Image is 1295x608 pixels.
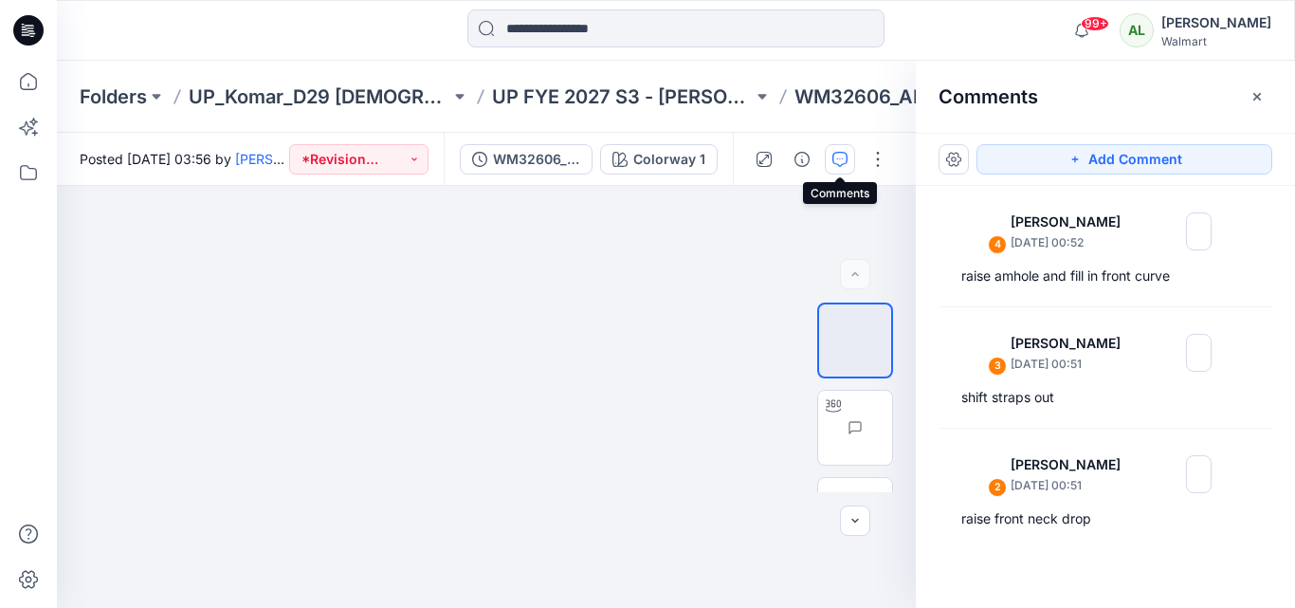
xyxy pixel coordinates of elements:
[1161,34,1271,48] div: Walmart
[1011,476,1133,495] p: [DATE] 00:51
[80,149,289,169] span: Posted [DATE] 03:56 by
[976,144,1272,175] button: Add Comment
[961,507,1249,530] div: raise front neck drop
[988,357,1007,376] div: 3
[961,386,1249,409] div: shift straps out
[939,85,1038,108] h2: Comments
[965,455,1003,493] img: Jennifer Yerkes
[1120,13,1154,47] div: AL
[988,478,1007,497] div: 2
[80,83,147,110] a: Folders
[961,265,1249,287] div: raise amhole and fill in front curve
[787,144,817,175] button: Details
[965,212,1003,250] img: Jennifer Yerkes
[235,151,344,167] a: [PERSON_NAME]
[492,83,754,110] a: UP FYE 2027 S3 - [PERSON_NAME] D29 [DEMOGRAPHIC_DATA] Sleepwear
[1011,453,1133,476] p: [PERSON_NAME]
[1161,11,1271,34] div: [PERSON_NAME]
[633,149,705,170] div: Colorway 1
[493,149,580,170] div: WM32606_ADM_POINTELLE ROMPER
[965,334,1003,372] img: Jennifer Yerkes
[988,235,1007,254] div: 4
[794,83,1056,110] p: WM32606_ADM_POINTELLE ROMPER
[1011,332,1133,355] p: [PERSON_NAME]
[1081,16,1109,31] span: 99+
[1011,211,1133,233] p: [PERSON_NAME]
[189,83,450,110] a: UP_Komar_D29 [DEMOGRAPHIC_DATA] Sleep
[600,144,718,175] button: Colorway 1
[1011,355,1133,374] p: [DATE] 00:51
[460,144,593,175] button: WM32606_ADM_POINTELLE ROMPER
[1011,233,1133,252] p: [DATE] 00:52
